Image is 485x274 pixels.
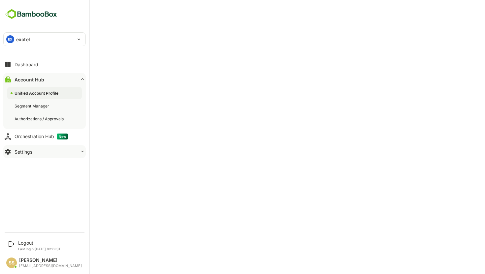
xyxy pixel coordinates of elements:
[19,264,82,268] div: [EMAIL_ADDRESS][DOMAIN_NAME]
[3,8,59,20] img: BambooboxFullLogoMark.5f36c76dfaba33ec1ec1367b70bb1252.svg
[15,90,60,96] div: Unified Account Profile
[18,247,61,251] p: Last login: [DATE] 16:16 IST
[15,116,65,122] div: Authorizations / Approvals
[6,258,17,268] div: SS
[3,130,86,143] button: Orchestration HubNew
[15,62,38,67] div: Dashboard
[3,73,86,86] button: Account Hub
[57,134,68,139] span: New
[3,58,86,71] button: Dashboard
[3,145,86,158] button: Settings
[16,36,30,43] p: exotel
[18,240,61,246] div: Logout
[15,77,44,82] div: Account Hub
[19,258,82,263] div: [PERSON_NAME]
[15,134,68,139] div: Orchestration Hub
[4,33,85,46] div: EXexotel
[15,103,50,109] div: Segment Manager
[15,149,32,155] div: Settings
[6,35,14,43] div: EX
